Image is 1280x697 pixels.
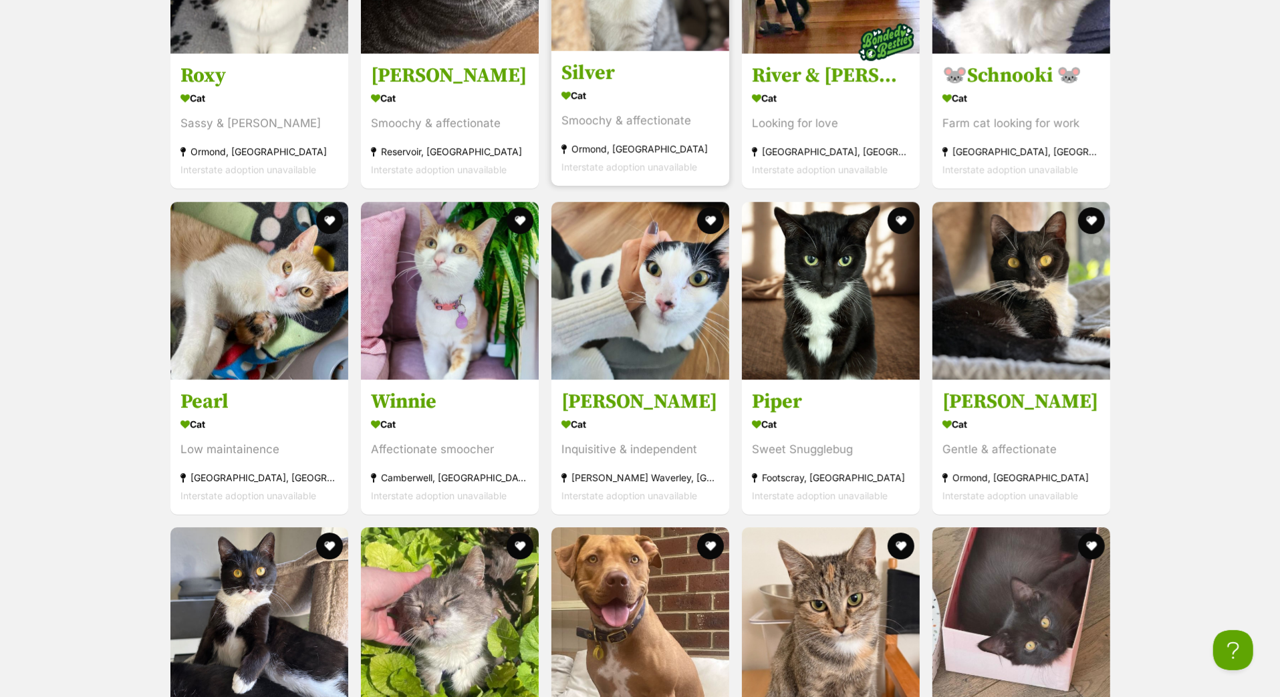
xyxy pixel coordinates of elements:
a: Roxy Cat Sassy & [PERSON_NAME] Ormond, [GEOGRAPHIC_DATA] Interstate adoption unavailable favourite [170,53,348,189]
div: Smoochy & affectionate [561,112,719,130]
a: Winnie Cat Affectionate smoocher Camberwell, [GEOGRAPHIC_DATA] Interstate adoption unavailable fa... [361,379,539,515]
a: 🐭Schnooki 🐭 Cat Farm cat looking for work [GEOGRAPHIC_DATA], [GEOGRAPHIC_DATA] Interstate adoptio... [932,53,1110,189]
div: Cat [752,89,910,108]
a: [PERSON_NAME] Cat Inquisitive & independent [PERSON_NAME] Waverley, [GEOGRAPHIC_DATA] Interstate ... [551,379,729,515]
a: Silver Cat Smoochy & affectionate Ormond, [GEOGRAPHIC_DATA] Interstate adoption unavailable favou... [551,51,729,186]
div: Ormond, [GEOGRAPHIC_DATA] [180,143,338,161]
img: Piper [742,202,920,380]
button: favourite [697,533,724,559]
div: Sweet Snugglebug [752,440,910,458]
div: Sassy & [PERSON_NAME] [180,115,338,133]
div: [PERSON_NAME] Waverley, [GEOGRAPHIC_DATA] [561,468,719,486]
a: Piper Cat Sweet Snugglebug Footscray, [GEOGRAPHIC_DATA] Interstate adoption unavailable favourite [742,379,920,515]
h3: Winnie [371,389,529,414]
a: [PERSON_NAME] Cat Smoochy & affectionate Reservoir, [GEOGRAPHIC_DATA] Interstate adoption unavail... [361,53,539,189]
a: Pearl Cat Low maintainence [GEOGRAPHIC_DATA], [GEOGRAPHIC_DATA] Interstate adoption unavailable f... [170,379,348,515]
button: favourite [888,533,914,559]
h3: Piper [752,389,910,414]
div: Cat [180,89,338,108]
div: [GEOGRAPHIC_DATA], [GEOGRAPHIC_DATA] [942,143,1100,161]
button: favourite [1078,207,1105,234]
div: [GEOGRAPHIC_DATA], [GEOGRAPHIC_DATA] [752,143,910,161]
button: favourite [888,207,914,234]
h3: [PERSON_NAME] [561,389,719,414]
img: bonded besties [853,9,920,76]
img: Tabitha [932,202,1110,380]
div: Gentle & affectionate [942,440,1100,458]
span: Interstate adoption unavailable [180,164,316,176]
span: Interstate adoption unavailable [561,162,697,173]
div: Footscray, [GEOGRAPHIC_DATA] [752,468,910,486]
img: Grace Kelly [551,202,729,380]
h3: River & [PERSON_NAME] [752,63,910,89]
img: Winnie [361,202,539,380]
div: Cat [942,89,1100,108]
a: River & [PERSON_NAME] Cat Looking for love [GEOGRAPHIC_DATA], [GEOGRAPHIC_DATA] Interstate adopti... [742,53,920,189]
h3: [PERSON_NAME] [371,63,529,89]
button: favourite [316,207,343,234]
div: Cat [180,414,338,434]
div: Ormond, [GEOGRAPHIC_DATA] [561,140,719,158]
div: Reservoir, [GEOGRAPHIC_DATA] [371,143,529,161]
span: Interstate adoption unavailable [752,490,888,501]
iframe: Help Scout Beacon - Open [1213,630,1253,670]
span: Interstate adoption unavailable [180,490,316,501]
span: Interstate adoption unavailable [752,164,888,176]
span: Interstate adoption unavailable [942,164,1078,176]
div: Affectionate smoocher [371,440,529,458]
h3: [PERSON_NAME] [942,389,1100,414]
div: Cat [371,89,529,108]
span: Interstate adoption unavailable [371,164,507,176]
button: favourite [316,533,343,559]
div: Cat [942,414,1100,434]
div: Cat [561,414,719,434]
div: Inquisitive & independent [561,440,719,458]
div: Camberwell, [GEOGRAPHIC_DATA] [371,468,529,486]
button: favourite [507,533,533,559]
h3: 🐭Schnooki 🐭 [942,63,1100,89]
img: Pearl [170,202,348,380]
div: Cat [752,414,910,434]
button: favourite [697,207,724,234]
div: Cat [371,414,529,434]
button: favourite [507,207,533,234]
div: Cat [561,86,719,106]
span: Interstate adoption unavailable [371,490,507,501]
div: Smoochy & affectionate [371,115,529,133]
div: Looking for love [752,115,910,133]
span: Interstate adoption unavailable [561,490,697,501]
div: [GEOGRAPHIC_DATA], [GEOGRAPHIC_DATA] [180,468,338,486]
div: Ormond, [GEOGRAPHIC_DATA] [942,468,1100,486]
h3: Silver [561,61,719,86]
h3: Pearl [180,389,338,414]
button: favourite [1078,533,1105,559]
div: Low maintainence [180,440,338,458]
span: Interstate adoption unavailable [942,490,1078,501]
h3: Roxy [180,63,338,89]
a: [PERSON_NAME] Cat Gentle & affectionate Ormond, [GEOGRAPHIC_DATA] Interstate adoption unavailable... [932,379,1110,515]
div: Farm cat looking for work [942,115,1100,133]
